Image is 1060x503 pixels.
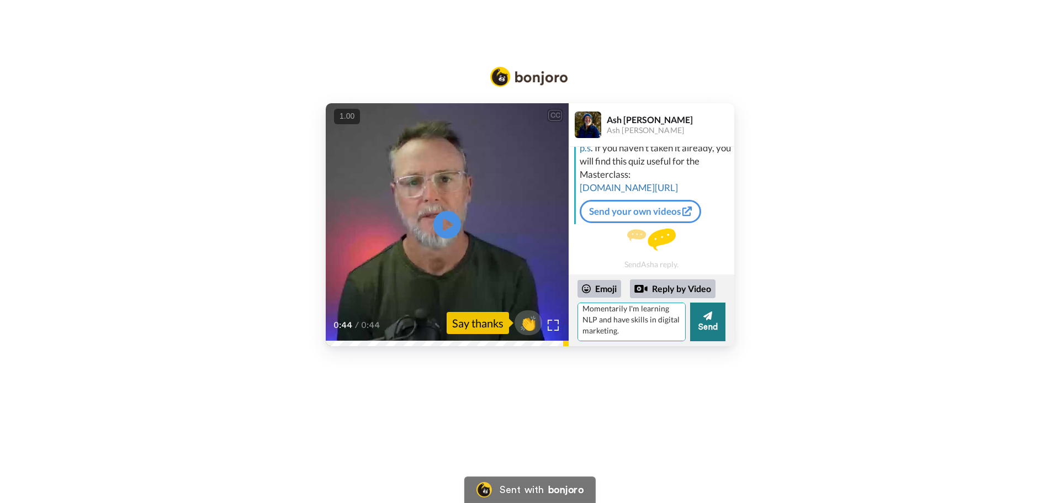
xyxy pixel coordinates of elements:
div: CC [548,110,562,121]
span: 0:44 [333,319,353,332]
div: Send Ash a reply. [569,229,734,269]
img: Bonjoro Logo [490,67,568,87]
div: Ash [PERSON_NAME] [607,126,734,135]
div: Reply by Video [630,279,715,298]
a: Send your own videos [580,200,701,223]
span: / [355,319,359,332]
a: p.s [580,142,591,153]
textarea: Momentarily I'm learning NLP and have skills in digital marketing. [577,303,686,341]
span: 0:44 [361,319,380,332]
button: 👏 [515,310,542,335]
a: [DOMAIN_NAME][URL] [580,182,678,193]
div: Reply by Video [634,282,648,295]
button: Send [690,303,725,341]
div: Emoji [577,280,621,298]
img: message.svg [627,229,676,251]
span: 👏 [515,314,542,332]
div: Ash [PERSON_NAME] [607,114,734,125]
img: Full screen [548,320,559,331]
img: Profile Image [575,112,601,138]
div: Say thanks [447,312,509,334]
